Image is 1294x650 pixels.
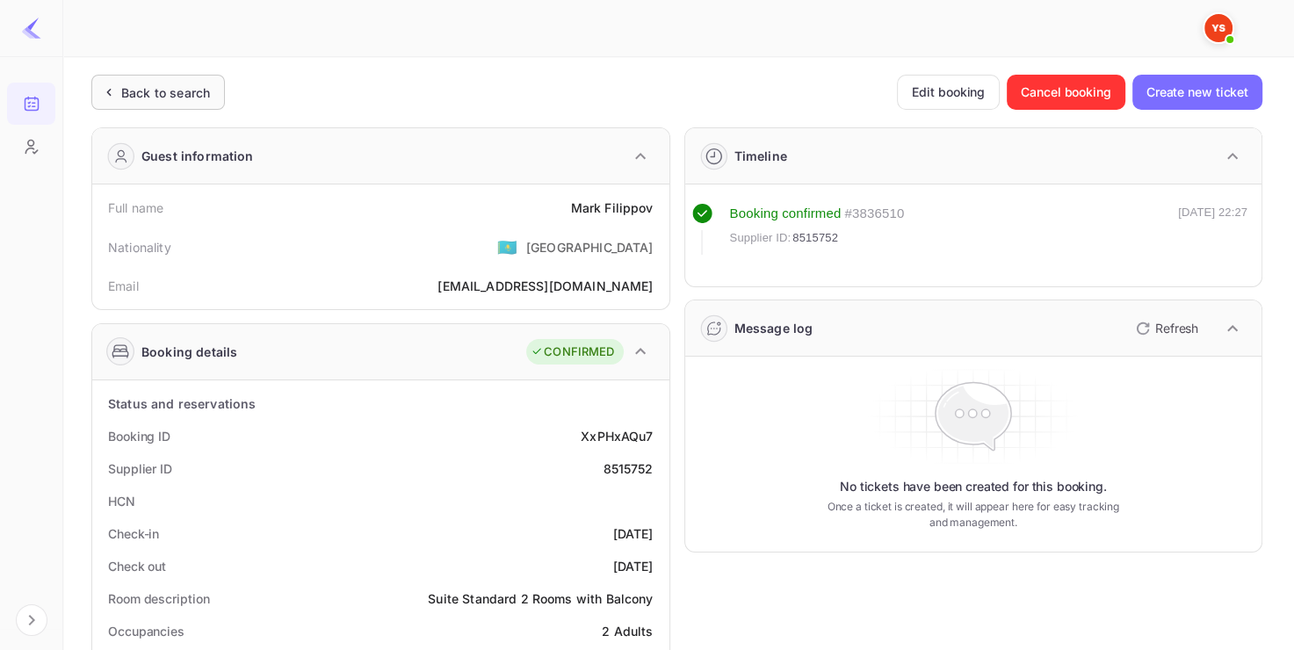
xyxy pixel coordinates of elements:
[141,343,237,361] div: Booking details
[108,427,170,445] div: Booking ID
[897,75,1000,110] button: Edit booking
[108,622,184,640] div: Occupancies
[141,147,254,165] div: Guest information
[571,199,654,217] div: Mark Filippov
[602,622,653,640] div: 2 Adults
[108,238,171,256] div: Nationality
[792,229,838,247] span: 8515752
[108,394,256,413] div: Status and reservations
[613,524,654,543] div: [DATE]
[437,277,653,295] div: [EMAIL_ADDRESS][DOMAIN_NAME]
[581,427,653,445] div: XxPHxAQu7
[21,18,42,39] img: LiteAPI
[16,604,47,636] button: Expand navigation
[7,126,55,166] a: Customers
[108,277,139,295] div: Email
[734,147,787,165] div: Timeline
[603,459,653,478] div: 8515752
[121,83,210,102] div: Back to search
[1155,319,1198,337] p: Refresh
[1125,314,1205,343] button: Refresh
[531,343,614,361] div: CONFIRMED
[1132,75,1262,110] button: Create new ticket
[1178,204,1247,255] div: [DATE] 22:27
[844,204,904,224] div: # 3836510
[108,459,172,478] div: Supplier ID
[7,83,55,123] a: Bookings
[613,557,654,575] div: [DATE]
[108,492,135,510] div: HCN
[1204,14,1233,42] img: Yandex Support
[730,204,842,224] div: Booking confirmed
[108,199,163,217] div: Full name
[108,589,209,608] div: Room description
[428,589,653,608] div: Suite Standard 2 Rooms with Balcony
[108,524,159,543] div: Check-in
[526,238,654,256] div: [GEOGRAPHIC_DATA]
[108,557,166,575] div: Check out
[1007,75,1125,110] button: Cancel booking
[840,478,1107,495] p: No tickets have been created for this booking.
[734,319,813,337] div: Message log
[497,231,517,263] span: United States
[819,499,1128,531] p: Once a ticket is created, it will appear here for easy tracking and management.
[730,229,792,247] span: Supplier ID:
